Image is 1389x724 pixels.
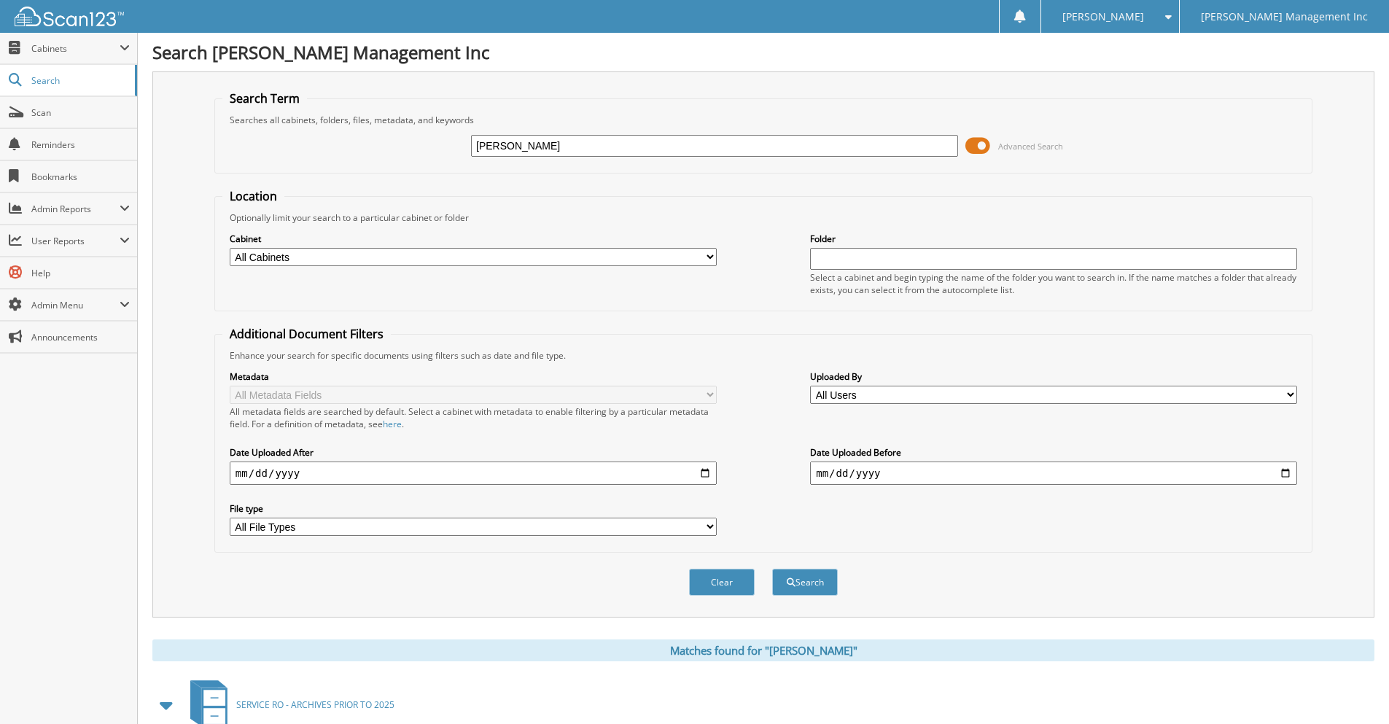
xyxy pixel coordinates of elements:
div: All metadata fields are searched by default. Select a cabinet with metadata to enable filtering b... [230,405,717,430]
span: SERVICE RO - ARCHIVES PRIOR TO 2025 [236,698,394,711]
span: [PERSON_NAME] [1062,12,1144,21]
label: Cabinet [230,233,717,245]
span: [PERSON_NAME] Management Inc [1201,12,1368,21]
button: Clear [689,569,755,596]
span: Scan [31,106,130,119]
button: Search [772,569,838,596]
span: Reminders [31,139,130,151]
label: Date Uploaded Before [810,446,1297,459]
h1: Search [PERSON_NAME] Management Inc [152,40,1374,64]
span: Bookmarks [31,171,130,183]
label: Folder [810,233,1297,245]
div: Select a cabinet and begin typing the name of the folder you want to search in. If the name match... [810,271,1297,296]
label: Uploaded By [810,370,1297,383]
span: Advanced Search [998,141,1063,152]
input: start [230,462,717,485]
span: Help [31,267,130,279]
legend: Additional Document Filters [222,326,391,342]
span: Admin Menu [31,299,120,311]
div: Searches all cabinets, folders, files, metadata, and keywords [222,114,1304,126]
img: scan123-logo-white.svg [15,7,124,26]
label: File type [230,502,717,515]
div: Optionally limit your search to a particular cabinet or folder [222,211,1304,224]
a: here [383,418,402,430]
div: Enhance your search for specific documents using filters such as date and file type. [222,349,1304,362]
input: end [810,462,1297,485]
span: Announcements [31,331,130,343]
span: Admin Reports [31,203,120,215]
label: Date Uploaded After [230,446,717,459]
legend: Search Term [222,90,307,106]
span: User Reports [31,235,120,247]
label: Metadata [230,370,717,383]
span: Cabinets [31,42,120,55]
span: Search [31,74,128,87]
legend: Location [222,188,284,204]
div: Matches found for "[PERSON_NAME]" [152,639,1374,661]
